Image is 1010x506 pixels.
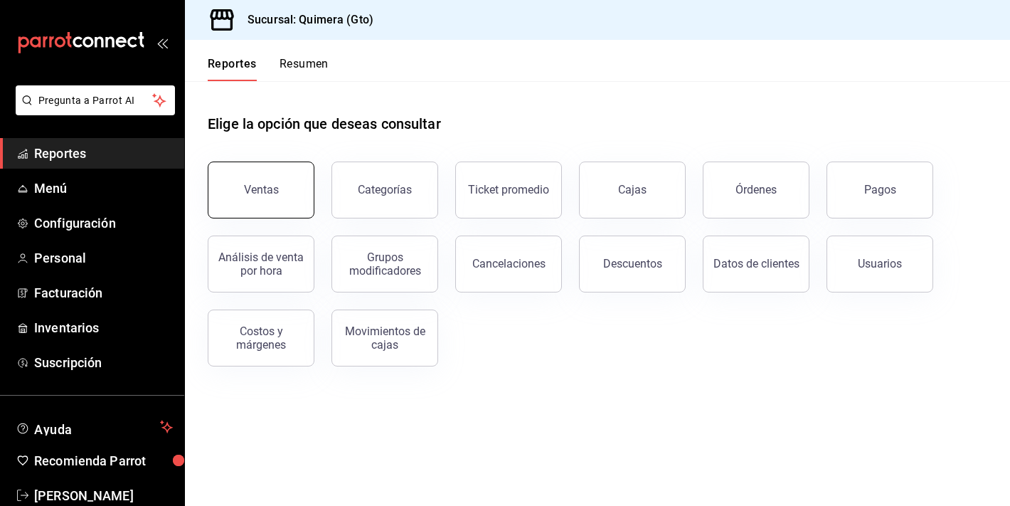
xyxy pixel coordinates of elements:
div: Pagos [864,183,896,196]
button: Descuentos [579,236,686,292]
a: Cajas [579,162,686,218]
button: Ticket promedio [455,162,562,218]
div: Análisis de venta por hora [217,251,305,278]
button: open_drawer_menu [156,37,168,48]
div: Movimientos de cajas [341,325,429,352]
button: Ventas [208,162,314,218]
span: Ayuda [34,418,154,436]
div: Datos de clientes [713,257,799,270]
div: Usuarios [858,257,902,270]
button: Cancelaciones [455,236,562,292]
div: Ventas [244,183,279,196]
span: Facturación [34,283,173,302]
span: Configuración [34,214,173,233]
span: Inventarios [34,318,173,337]
button: Pagos [826,162,933,218]
div: Grupos modificadores [341,251,429,278]
div: Cajas [618,181,647,199]
div: Costos y márgenes [217,325,305,352]
span: [PERSON_NAME] [34,486,173,505]
span: Personal [34,248,173,268]
button: Categorías [331,162,438,218]
span: Menú [34,179,173,198]
h3: Sucursal: Quimera (Gto) [236,11,373,28]
button: Grupos modificadores [331,236,438,292]
button: Costos y márgenes [208,310,314,367]
button: Usuarios [826,236,933,292]
div: navigation tabs [208,57,329,81]
span: Recomienda Parrot [34,451,173,470]
span: Pregunta a Parrot AI [38,93,153,108]
button: Movimientos de cajas [331,310,438,367]
span: Reportes [34,144,173,163]
button: Datos de clientes [703,236,809,292]
button: Órdenes [703,162,809,218]
button: Análisis de venta por hora [208,236,314,292]
div: Ticket promedio [468,183,549,196]
button: Reportes [208,57,257,81]
button: Resumen [280,57,329,81]
div: Órdenes [735,183,777,196]
div: Categorías [358,183,412,196]
a: Pregunta a Parrot AI [10,103,175,118]
div: Descuentos [603,257,662,270]
div: Cancelaciones [472,257,546,270]
button: Pregunta a Parrot AI [16,85,175,115]
h1: Elige la opción que deseas consultar [208,113,441,135]
span: Suscripción [34,353,173,372]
